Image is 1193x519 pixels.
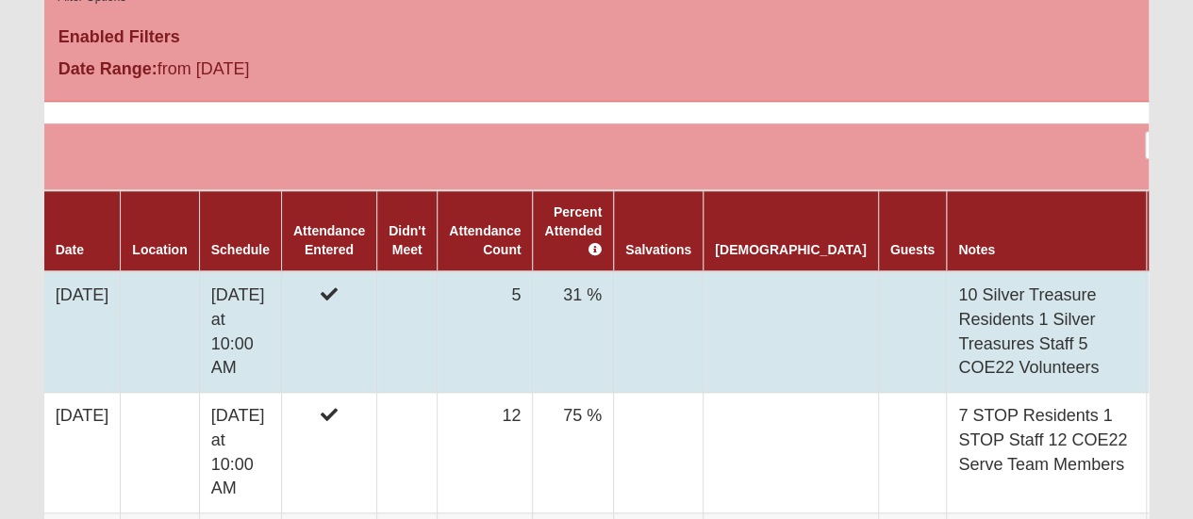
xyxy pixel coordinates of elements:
[947,271,1147,392] td: 10 Silver Treasure Residents 1 Silver Treasures Staff 5 COE22 Volunteers
[438,271,533,392] td: 5
[56,242,84,257] a: Date
[614,190,704,271] th: Salvations
[199,271,281,392] td: [DATE] at 10:00 AM
[704,190,878,271] th: [DEMOGRAPHIC_DATA]
[389,223,425,257] a: Didn't Meet
[544,204,602,257] a: Percent Attended
[44,393,121,513] td: [DATE]
[449,223,521,257] a: Attendance Count
[211,242,270,257] a: Schedule
[44,57,413,87] div: from [DATE]
[58,57,157,82] label: Date Range:
[293,223,365,257] a: Attendance Entered
[132,242,187,257] a: Location
[58,27,1135,48] h4: Enabled Filters
[44,271,121,392] td: [DATE]
[947,393,1147,513] td: 7 STOP Residents 1 STOP Staff 12 COE22 Serve Team Members
[1145,131,1180,158] a: Export to Excel
[533,393,614,513] td: 75 %
[958,242,995,257] a: Notes
[878,190,946,271] th: Guests
[438,393,533,513] td: 12
[199,393,281,513] td: [DATE] at 10:00 AM
[533,271,614,392] td: 31 %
